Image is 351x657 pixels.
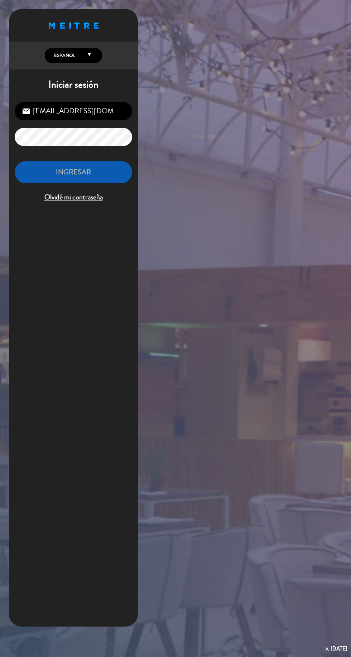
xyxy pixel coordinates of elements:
i: lock [22,133,30,141]
img: MEITRE [49,23,98,29]
span: Olvidé mi contraseña [15,192,132,203]
i: email [22,107,30,116]
input: Correo Electrónico [15,102,132,120]
button: INGRESAR [15,161,132,184]
div: v. [DATE] [326,644,347,653]
h1: Iniciar sesión [9,79,138,91]
span: Español [52,52,75,59]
